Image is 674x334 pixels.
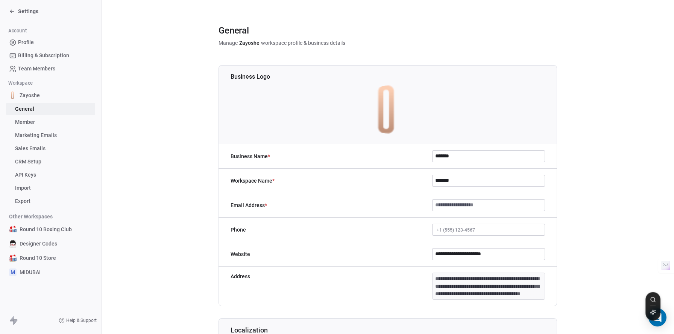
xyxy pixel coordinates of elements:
[231,201,267,209] label: Email Address
[219,25,249,36] span: General
[20,92,40,99] span: Zayoshe
[6,36,95,49] a: Profile
[231,226,246,233] label: Phone
[437,227,475,233] span: +1 (555) 123-4567
[231,273,250,280] label: Address
[6,142,95,155] a: Sales Emails
[9,8,38,15] a: Settings
[9,226,17,233] img: Round%2010%20Boxing%20Club%20-%20Logo.png
[6,63,95,75] a: Team Members
[9,268,17,276] span: M
[239,39,260,47] span: Zayoshe
[15,184,31,192] span: Import
[231,153,270,160] label: Business Name
[66,317,97,323] span: Help & Support
[6,49,95,62] a: Billing & Subscription
[6,169,95,181] a: API Keys
[59,317,97,323] a: Help & Support
[18,38,34,46] span: Profile
[18,8,38,15] span: Settings
[5,25,30,37] span: Account
[6,210,56,223] span: Other Workspaces
[6,116,95,128] a: Member
[20,268,41,276] span: MIDUBAI
[432,224,545,236] button: +1 (555) 123-4567
[231,177,275,185] label: Workspace Name
[15,171,36,179] span: API Keys
[6,103,95,115] a: General
[6,182,95,194] a: Import
[6,156,95,168] a: CRM Setup
[6,129,95,142] a: Marketing Emails
[9,92,17,99] img: zayoshe_logo@2x-300x51-1.png
[15,118,35,126] span: Member
[15,131,57,139] span: Marketing Emails
[15,105,34,113] span: General
[15,145,46,153] span: Sales Emails
[231,73,557,81] h1: Business Logo
[9,240,17,247] img: DesignerCodes_logo36.png
[15,158,41,166] span: CRM Setup
[20,254,56,262] span: Round 10 Store
[219,39,238,47] span: Manage
[364,85,412,134] img: zayoshe_logo@2x-300x51-1.png
[231,250,250,258] label: Website
[9,254,17,262] img: Round%2010%20Boxing%20Club%20-%20Logo.png
[261,39,345,47] span: workspace profile & business details
[15,197,30,205] span: Export
[20,240,57,247] span: Designer Codes
[18,65,55,73] span: Team Members
[20,226,72,233] span: Round 10 Boxing Club
[18,52,69,59] span: Billing & Subscription
[5,78,36,89] span: Workspace
[6,195,95,207] a: Export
